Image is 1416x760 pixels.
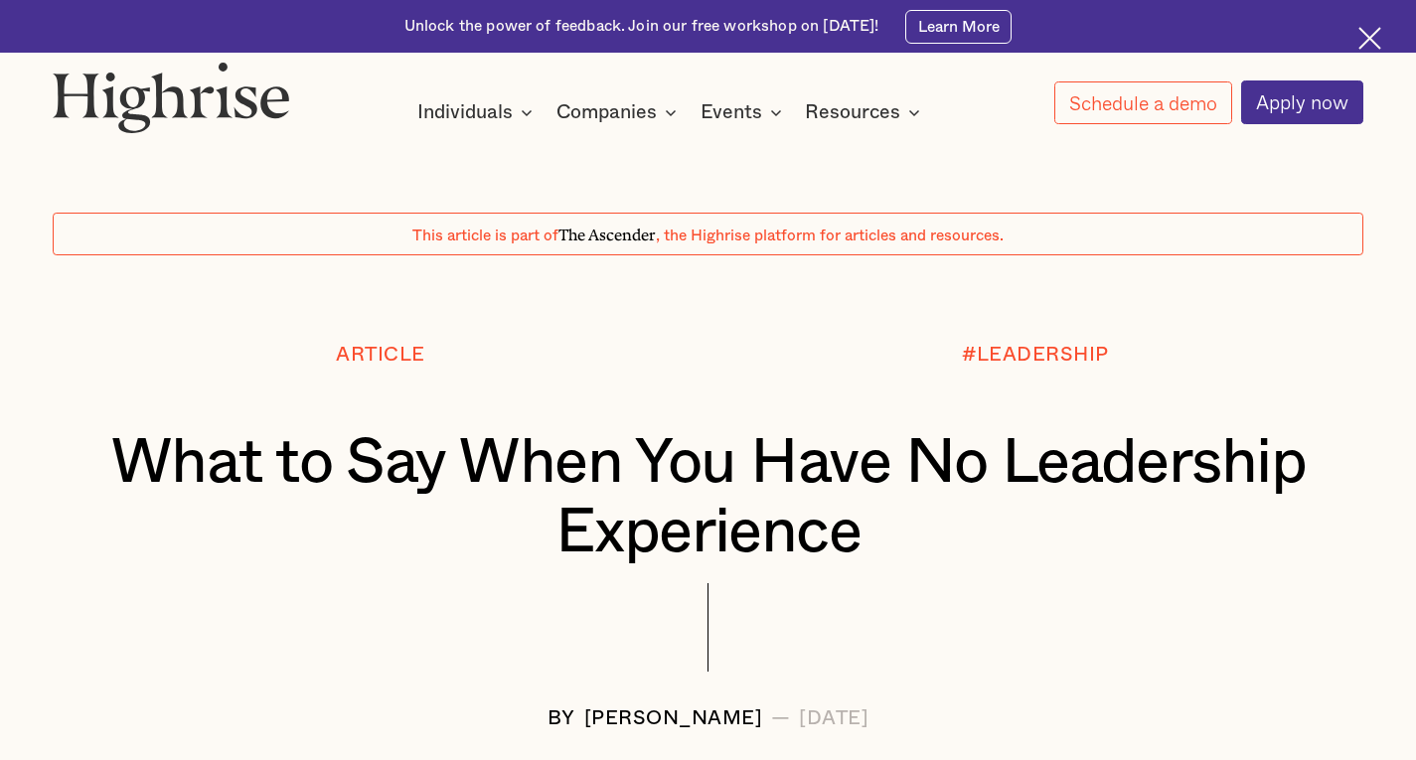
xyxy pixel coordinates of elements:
div: Unlock the power of feedback. Join our free workshop on [DATE]! [404,16,879,37]
h1: What to Say When You Have No Leadership Experience [107,428,1309,567]
div: BY [548,707,575,729]
div: Events [701,100,762,124]
a: Learn More [905,10,1012,44]
span: , the Highrise platform for articles and resources. [656,228,1004,243]
div: [DATE] [799,707,868,729]
div: [PERSON_NAME] [584,707,763,729]
span: This article is part of [412,228,558,243]
div: Resources [805,100,900,124]
div: Individuals [417,100,513,124]
div: Resources [805,100,926,124]
a: Apply now [1241,80,1363,124]
a: Schedule a demo [1054,81,1232,124]
img: Cross icon [1358,27,1381,50]
div: Companies [556,100,657,124]
div: Article [336,344,425,366]
div: #LEADERSHIP [962,344,1109,366]
div: Companies [556,100,683,124]
div: — [771,707,791,729]
img: Highrise logo [53,62,289,133]
div: Events [701,100,788,124]
div: Individuals [417,100,539,124]
span: The Ascender [558,223,656,241]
